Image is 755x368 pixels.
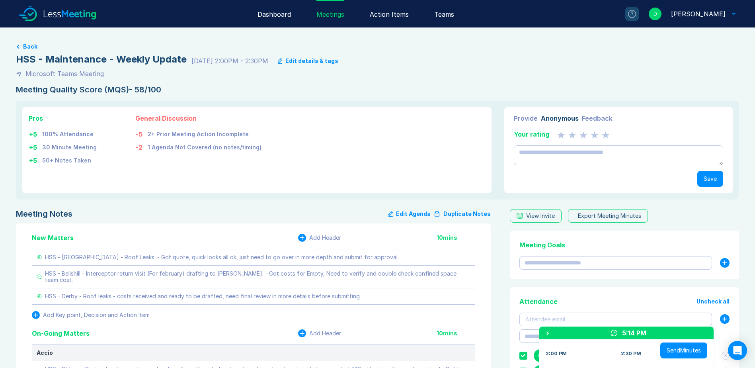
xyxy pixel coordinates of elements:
[437,235,475,241] div: 10 mins
[32,233,74,243] div: New Matters
[519,240,730,250] div: Meeting Goals
[697,171,723,187] button: Save
[43,312,150,318] div: Add Key point, Decision and Action Item
[42,153,97,166] td: 50+ Notes Taken
[628,10,636,18] div: ?
[45,293,360,299] div: HSS - Derby - Roof leaks - costs received and ready to be drafted, need final review in more deta...
[32,311,150,319] button: Add Key point, Decision and Action Item
[660,343,707,358] button: SendMinutes
[728,341,747,360] div: Open Intercom Messenger
[526,213,555,219] div: View Invite
[298,329,341,337] button: Add Header
[514,129,549,139] div: Your rating
[534,349,546,362] div: G
[309,235,341,241] div: Add Header
[135,126,147,139] td: -5
[29,126,42,139] td: + 5
[309,330,341,337] div: Add Header
[29,114,97,123] div: Pros
[388,209,431,219] button: Edit Agenda
[298,234,341,242] button: Add Header
[42,126,97,139] td: 100% Attendance
[16,43,739,50] a: Back
[510,209,562,223] button: View Invite
[546,350,567,357] div: 2:00 PM
[519,297,558,306] div: Attendance
[568,209,648,223] button: Export Meeting Minutes
[147,126,262,139] td: 2+ Prior Meeting Action Incomplete
[582,114,613,123] div: Feedback
[42,139,97,153] td: 30 Minute Meeting
[622,328,646,338] div: 5:14 PM
[621,350,641,357] div: 2:30 PM
[541,114,579,123] div: Anonymous
[135,139,147,153] td: -2
[16,209,72,219] div: Meeting Notes
[649,8,661,20] div: D
[29,153,42,166] td: + 5
[32,329,90,338] div: On-Going Matters
[671,9,726,19] div: David Hayter
[37,350,470,356] div: Accio
[25,69,104,78] div: Microsoft Teams Meeting
[16,85,739,94] div: Meeting Quality Score (MQS) - 58/100
[23,43,37,50] button: Back
[434,209,491,219] button: Duplicate Notes
[285,58,338,64] div: Edit details & tags
[615,7,639,21] a: ?
[29,139,42,153] td: + 5
[437,330,475,337] div: 10 mins
[578,213,641,219] div: Export Meeting Minutes
[278,58,338,64] button: Edit details & tags
[514,114,538,123] div: Provide
[557,129,610,139] div: 0 Stars
[135,114,262,123] div: General Discussion
[147,139,262,153] td: 1 Agenda Not Covered (no notes/timing)
[45,254,399,260] div: HSS - [GEOGRAPHIC_DATA] - Roof Leaks. - Got quote, quick looks all ok, just need to go over in mo...
[45,270,470,283] div: HSS - Bellshill - Interceptor return visit (For february) drafting to [PERSON_NAME]. - Got costs ...
[16,53,187,66] div: HSS - Maintenance - Weekly Update
[191,56,268,66] div: [DATE] 2:00PM - 2:30PM
[696,298,730,305] button: Uncheck all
